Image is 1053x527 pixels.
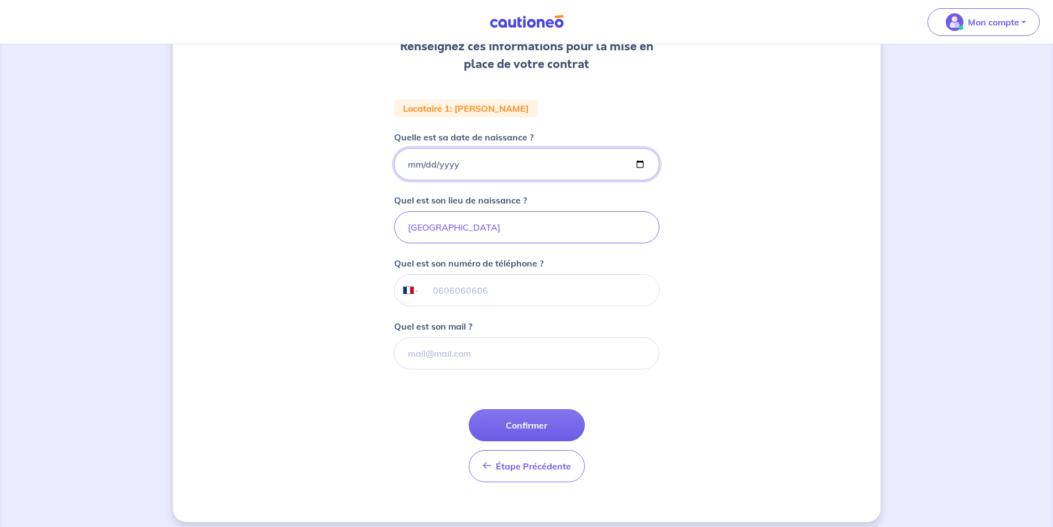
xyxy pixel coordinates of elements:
[394,194,527,207] p: Quel est son lieu de naissance ?
[469,409,585,441] button: Confirmer
[450,104,529,113] p: : [PERSON_NAME]
[968,15,1019,29] p: Mon compte
[394,148,659,180] input: birthdate.placeholder
[928,8,1040,36] button: illu_account_valid_menu.svgMon compte
[496,461,571,472] span: Étape Précédente
[469,450,585,482] button: Étape Précédente
[394,211,659,243] input: Paris
[420,275,658,306] input: 0606060606
[394,320,472,333] p: Quel est son mail ?
[394,38,659,73] h3: Renseignez ces informations pour la mise en place de votre contrat
[394,131,533,144] p: Quelle est sa date de naissance ?
[485,15,568,29] img: Cautioneo
[946,13,963,31] img: illu_account_valid_menu.svg
[403,104,450,113] p: Locataire 1
[394,257,543,270] p: Quel est son numéro de téléphone ?
[394,337,659,369] input: mail@mail.com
